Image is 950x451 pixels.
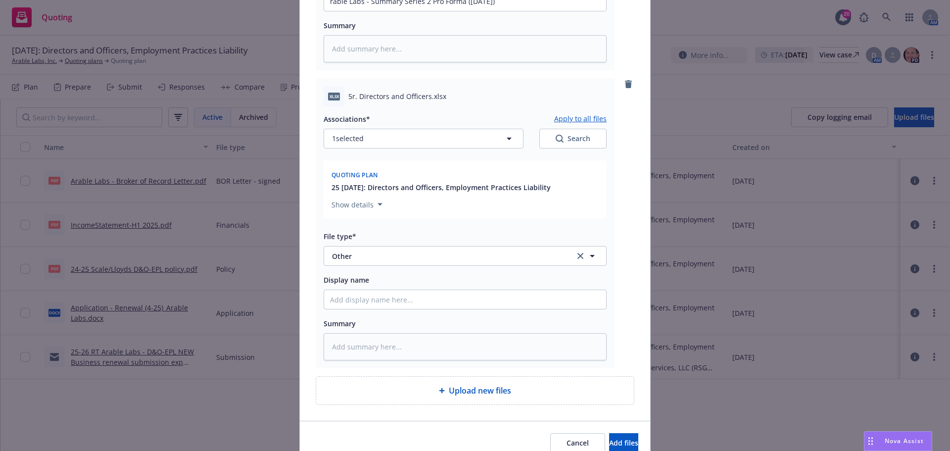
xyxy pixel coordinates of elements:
[316,376,634,405] div: Upload new files
[328,93,340,100] span: xlsx
[332,133,364,144] span: 1 selected
[556,135,564,143] svg: Search
[332,251,561,261] span: Other
[348,91,446,101] span: 5r. Directors and Officers.xlsx
[324,232,356,241] span: File type*
[539,129,607,149] button: SearchSearch
[324,319,356,328] span: Summary
[332,171,378,179] span: Quoting plan
[332,182,551,193] button: 25 [DATE]: Directors and Officers, Employment Practices Liability
[324,275,369,285] span: Display name
[324,246,607,266] button: Otherclear selection
[449,385,511,397] span: Upload new files
[324,290,606,309] input: Add display name here...
[556,134,590,144] div: Search
[609,438,638,448] span: Add files
[567,438,589,448] span: Cancel
[328,199,386,210] button: Show details
[864,432,877,451] div: Drag to move
[864,431,932,451] button: Nova Assist
[622,78,634,90] a: remove
[324,129,523,149] button: 1selected
[324,114,370,124] span: Associations*
[574,250,586,262] a: clear selection
[885,437,924,445] span: Nova Assist
[554,113,607,125] button: Apply to all files
[324,21,356,30] span: Summary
